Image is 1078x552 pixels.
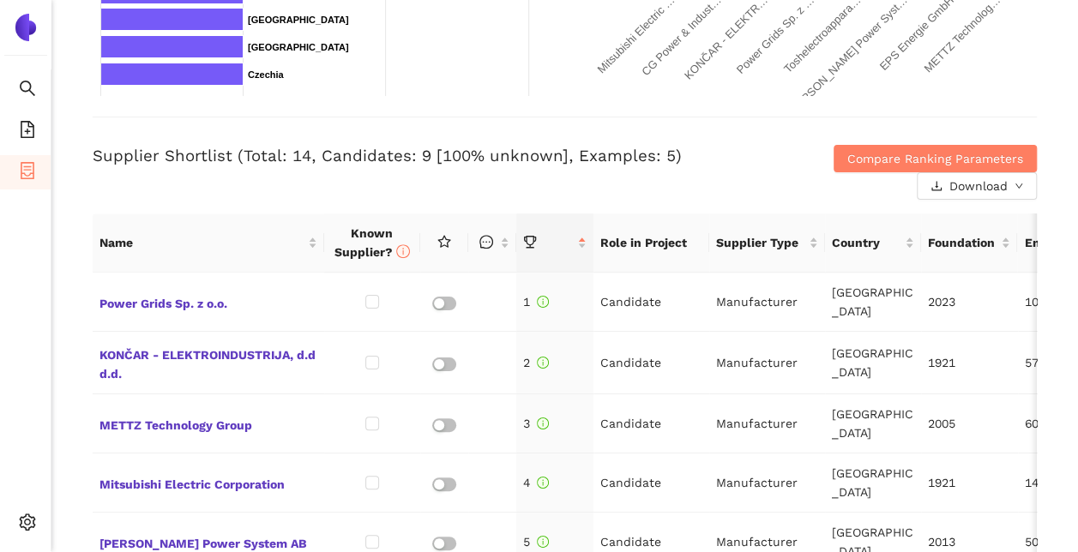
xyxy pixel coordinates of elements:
span: Known Supplier? [334,226,410,259]
th: this column's title is Name,this column is sortable [93,213,324,273]
th: this column is sortable [468,213,516,273]
span: Name [99,233,304,252]
td: Candidate [593,394,709,453]
span: Power Grids Sp. z o.o. [99,291,317,313]
td: Manufacturer [709,453,825,513]
td: 1921 [921,332,1017,394]
span: message [479,235,493,249]
th: this column's title is Country,this column is sortable [825,213,921,273]
span: down [1015,182,1023,192]
span: KONČAR - ELEKTROINDUSTRIJA, d.d d.d. [99,342,317,383]
span: 4 [523,476,549,489]
th: Role in Project [593,213,709,273]
td: 2023 [921,273,1017,332]
button: downloadDownloaddown [917,172,1037,200]
span: Supplier Type [716,233,805,252]
span: trophy [523,235,537,249]
td: Candidate [593,273,709,332]
span: 1 [523,295,549,309]
span: Foundation [928,233,997,252]
td: [GEOGRAPHIC_DATA] [825,273,921,332]
span: search [19,74,36,108]
span: Download [949,177,1008,195]
span: info-circle [537,296,549,308]
span: star [437,235,451,249]
span: container [19,156,36,190]
td: Candidate [593,453,709,513]
span: Compare Ranking Parameters [847,149,1023,168]
span: download [930,180,942,194]
span: info-circle [537,477,549,489]
text: Czechia [248,69,284,80]
span: 3 [523,417,549,430]
td: [GEOGRAPHIC_DATA] [825,332,921,394]
span: info-circle [396,244,410,258]
span: METTZ Technology Group [99,412,317,435]
span: setting [19,507,36,542]
td: 1921 [921,453,1017,513]
th: this column's title is Foundation,this column is sortable [921,213,1017,273]
img: Logo [12,14,39,41]
span: info-circle [537,536,549,548]
text: [GEOGRAPHIC_DATA] [248,15,349,25]
span: 5 [523,535,549,549]
th: this column's title is Supplier Type,this column is sortable [709,213,825,273]
td: 2005 [921,394,1017,453]
td: [GEOGRAPHIC_DATA] [825,394,921,453]
span: Mitsubishi Electric Corporation [99,471,317,494]
text: [GEOGRAPHIC_DATA] [248,42,349,52]
td: Manufacturer [709,273,825,332]
span: 2 [523,356,549,369]
span: file-add [19,115,36,149]
td: Candidate [593,332,709,394]
td: Manufacturer [709,394,825,453]
span: info-circle [537,357,549,369]
span: Country [832,233,901,252]
button: Compare Ranking Parameters [834,145,1037,172]
span: info-circle [537,417,549,429]
td: Manufacturer [709,332,825,394]
h3: Supplier Shortlist (Total: 14, Candidates: 9 [100% unknown], Examples: 5) [93,145,722,167]
td: [GEOGRAPHIC_DATA] [825,453,921,513]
